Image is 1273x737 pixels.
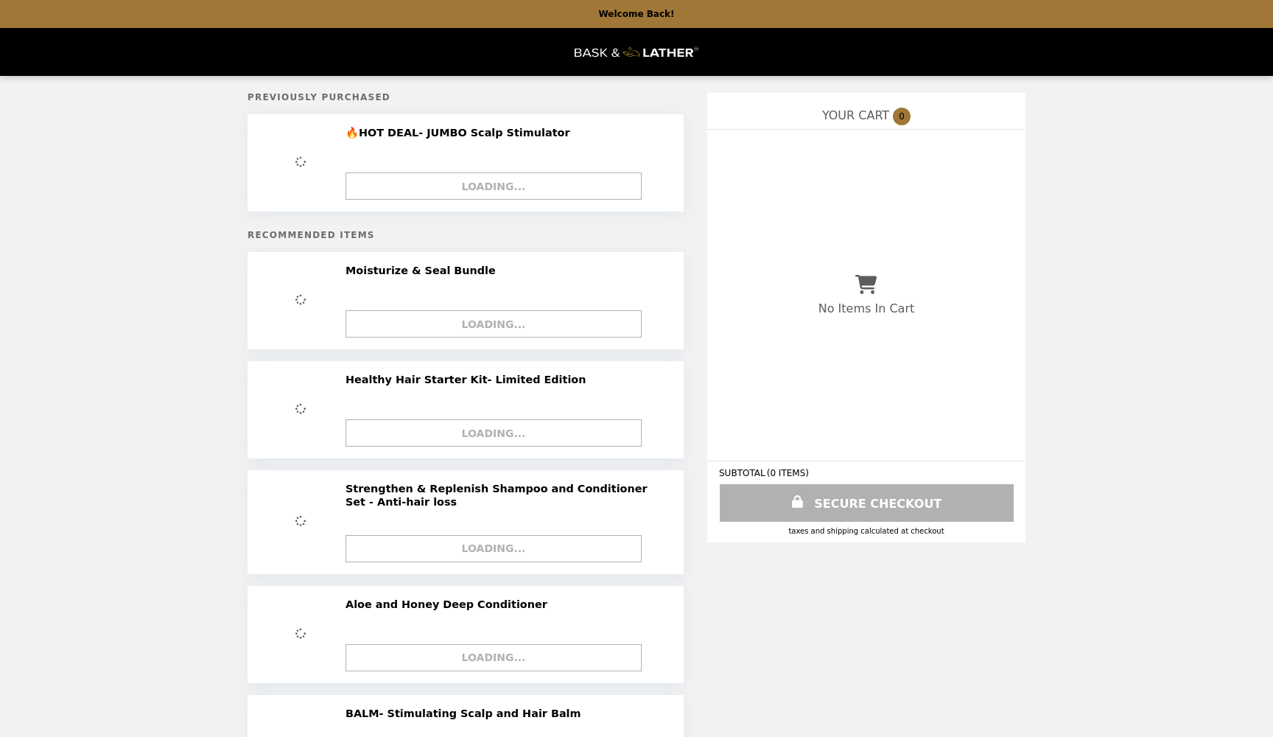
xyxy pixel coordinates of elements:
img: Brand Logo [575,37,698,67]
h2: Strengthen & Replenish Shampoo and Conditioner Set - Anti-hair loss [346,482,662,509]
h2: Aloe and Honey Deep Conditioner [346,598,553,611]
h2: 🔥HOT DEAL- JUMBO Scalp Stimulator [346,126,576,139]
p: Welcome Back! [598,9,674,19]
span: ( 0 ITEMS ) [767,468,809,478]
span: 0 [893,108,911,125]
h5: Recommended Items [248,230,684,240]
span: YOUR CART [822,108,889,122]
p: No Items In Cart [818,301,914,315]
h5: Previously Purchased [248,92,684,102]
h2: BALM- Stimulating Scalp and Hair Balm [346,707,587,720]
span: SUBTOTAL [719,468,767,478]
h2: Moisturize & Seal Bundle [346,264,502,277]
div: Taxes and Shipping calculated at checkout [719,527,1014,535]
h2: Healthy Hair Starter Kit- Limited Edition [346,373,592,386]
